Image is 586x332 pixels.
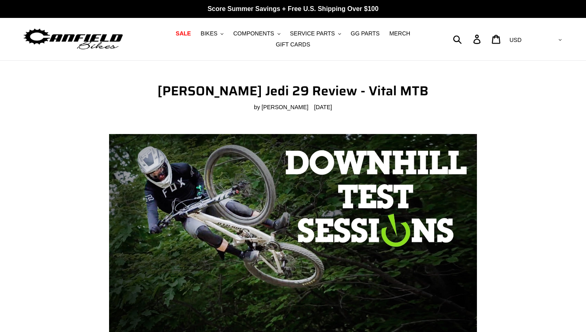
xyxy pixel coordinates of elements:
[286,28,345,39] button: SERVICE PARTS
[276,41,310,48] span: GIFT CARDS
[109,83,477,99] h1: [PERSON_NAME] Jedi 29 Review - Vital MTB
[176,30,191,37] span: SALE
[290,30,335,37] span: SERVICE PARTS
[197,28,227,39] button: BIKES
[385,28,414,39] a: MERCH
[172,28,195,39] a: SALE
[347,28,384,39] a: GG PARTS
[22,26,124,52] img: Canfield Bikes
[351,30,380,37] span: GG PARTS
[389,30,410,37] span: MERCH
[233,30,274,37] span: COMPONENTS
[229,28,284,39] button: COMPONENTS
[254,103,308,112] span: by [PERSON_NAME]
[201,30,217,37] span: BIKES
[272,39,315,50] a: GIFT CARDS
[314,104,332,110] time: [DATE]
[457,30,478,48] input: Search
